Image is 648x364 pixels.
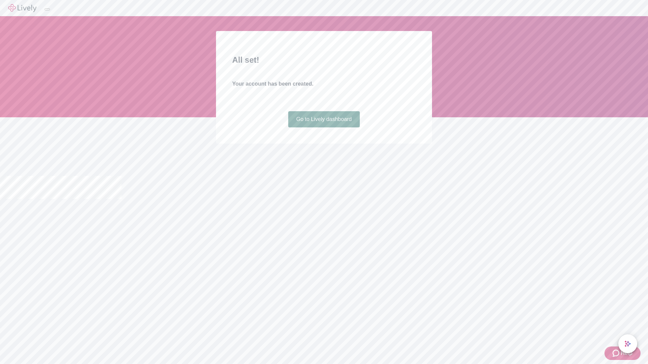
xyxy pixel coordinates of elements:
[288,111,360,127] a: Go to Lively dashboard
[618,334,637,353] button: chat
[604,346,641,360] button: Zendesk support iconHelp
[8,4,36,12] img: Lively
[232,54,416,66] h2: All set!
[621,349,632,357] span: Help
[613,349,621,357] svg: Zendesk support icon
[232,80,416,88] h4: Your account has been created.
[624,340,631,347] svg: Lively AI Assistant
[45,8,50,10] button: Log out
